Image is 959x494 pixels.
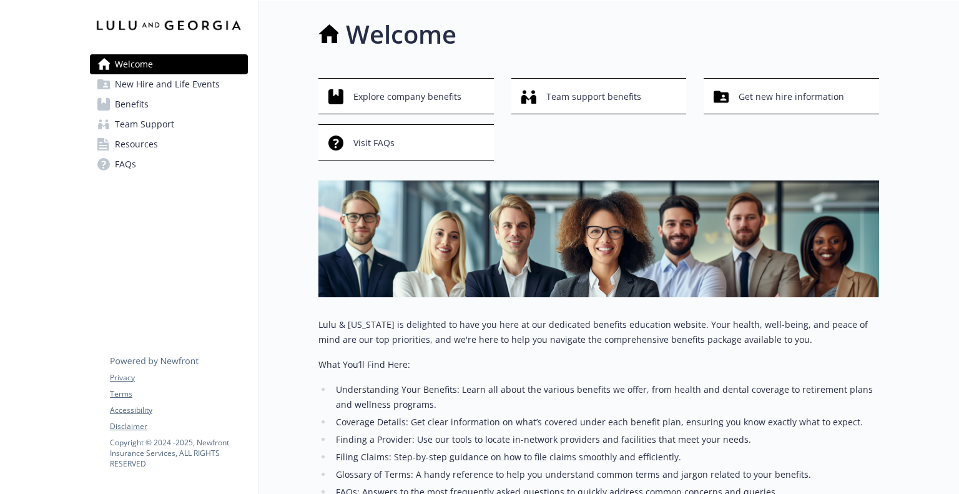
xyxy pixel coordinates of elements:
[90,94,248,114] a: Benefits
[110,388,247,400] a: Terms
[90,134,248,154] a: Resources
[115,94,149,114] span: Benefits
[332,382,879,412] li: Understanding Your Benefits: Learn all about the various benefits we offer, from health and denta...
[115,114,174,134] span: Team Support
[318,357,879,372] p: What You’ll Find Here:
[90,154,248,174] a: FAQs
[346,16,456,53] h1: Welcome
[90,54,248,74] a: Welcome
[115,54,153,74] span: Welcome
[318,78,494,114] button: Explore company benefits
[353,131,395,155] span: Visit FAQs
[739,85,844,109] span: Get new hire information
[115,74,220,94] span: New Hire and Life Events
[110,437,247,469] p: Copyright © 2024 - 2025 , Newfront Insurance Services, ALL RIGHTS RESERVED
[511,78,687,114] button: Team support benefits
[318,124,494,161] button: Visit FAQs
[318,180,879,297] img: overview page banner
[90,74,248,94] a: New Hire and Life Events
[115,154,136,174] span: FAQs
[546,85,641,109] span: Team support benefits
[332,450,879,465] li: Filing Claims: Step-by-step guidance on how to file claims smoothly and efficiently.
[318,317,879,347] p: Lulu & [US_STATE] is delighted to have you here at our dedicated benefits education website. Your...
[115,134,158,154] span: Resources
[110,405,247,416] a: Accessibility
[332,467,879,482] li: Glossary of Terms: A handy reference to help you understand common terms and jargon related to yo...
[332,432,879,447] li: Finding a Provider: Use our tools to locate in-network providers and facilities that meet your ne...
[704,78,879,114] button: Get new hire information
[110,421,247,432] a: Disclaimer
[332,415,879,430] li: Coverage Details: Get clear information on what’s covered under each benefit plan, ensuring you k...
[90,114,248,134] a: Team Support
[353,85,461,109] span: Explore company benefits
[110,372,247,383] a: Privacy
